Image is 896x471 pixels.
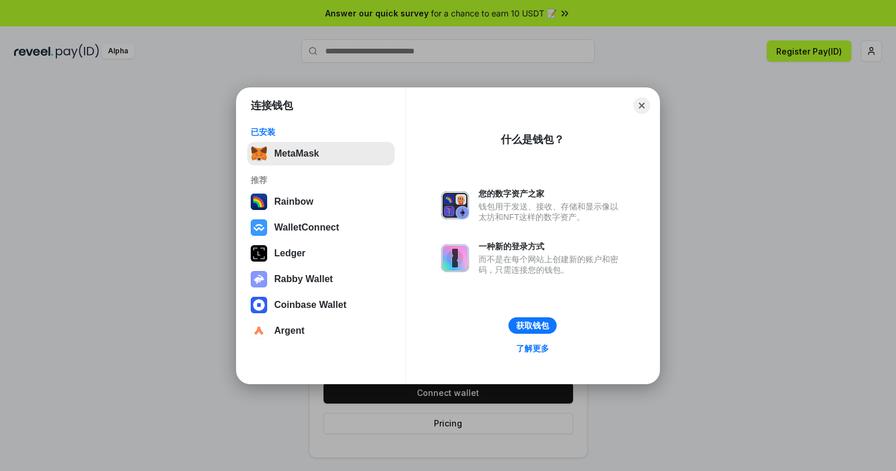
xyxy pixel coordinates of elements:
div: 了解更多 [516,343,549,354]
div: WalletConnect [274,222,339,233]
div: Argent [274,326,305,336]
img: svg+xml,%3Csvg%20width%3D%2228%22%20height%3D%2228%22%20viewBox%3D%220%200%2028%2028%22%20fill%3D... [251,297,267,313]
h1: 连接钱包 [251,99,293,113]
button: Argent [247,319,395,343]
div: 推荐 [251,175,391,185]
div: 而不是在每个网站上创建新的账户和密码，只需连接您的钱包。 [479,254,624,275]
img: svg+xml,%3Csvg%20width%3D%2228%22%20height%3D%2228%22%20viewBox%3D%220%200%2028%2028%22%20fill%3D... [251,323,267,339]
button: Coinbase Wallet [247,293,395,317]
button: Close [634,97,650,114]
img: svg+xml,%3Csvg%20xmlns%3D%22http%3A%2F%2Fwww.w3.org%2F2000%2Fsvg%22%20width%3D%2228%22%20height%3... [251,245,267,262]
button: Rabby Wallet [247,267,395,291]
div: Coinbase Wallet [274,300,346,310]
div: 什么是钱包？ [501,133,564,147]
div: Rabby Wallet [274,274,333,284]
a: 了解更多 [509,341,556,356]
img: svg+xml,%3Csvg%20width%3D%22120%22%20height%3D%22120%22%20viewBox%3D%220%200%20120%20120%22%20fil... [251,194,267,210]
button: 获取钱包 [508,317,557,334]
button: MetaMask [247,142,395,165]
img: svg+xml,%3Csvg%20xmlns%3D%22http%3A%2F%2Fwww.w3.org%2F2000%2Fsvg%22%20fill%3D%22none%22%20viewBox... [441,244,469,272]
div: Rainbow [274,196,314,207]
div: MetaMask [274,148,319,159]
div: 钱包用于发送、接收、存储和显示像以太坊和NFT这样的数字资产。 [479,201,624,222]
button: WalletConnect [247,216,395,239]
button: Rainbow [247,190,395,214]
div: 一种新的登录方式 [479,241,624,252]
div: Ledger [274,248,305,259]
img: svg+xml,%3Csvg%20fill%3D%22none%22%20height%3D%2233%22%20viewBox%3D%220%200%2035%2033%22%20width%... [251,145,267,162]
img: svg+xml,%3Csvg%20xmlns%3D%22http%3A%2F%2Fwww.w3.org%2F2000%2Fsvg%22%20fill%3D%22none%22%20viewBox... [441,191,469,219]
div: 您的数字资产之家 [479,188,624,199]
img: svg+xml,%3Csvg%20xmlns%3D%22http%3A%2F%2Fwww.w3.org%2F2000%2Fsvg%22%20fill%3D%22none%22%20viewBox... [251,271,267,287]
img: svg+xml,%3Csvg%20width%3D%2228%22%20height%3D%2228%22%20viewBox%3D%220%200%2028%2028%22%20fill%3D... [251,219,267,236]
button: Ledger [247,242,395,265]
div: 已安装 [251,127,391,137]
div: 获取钱包 [516,320,549,331]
